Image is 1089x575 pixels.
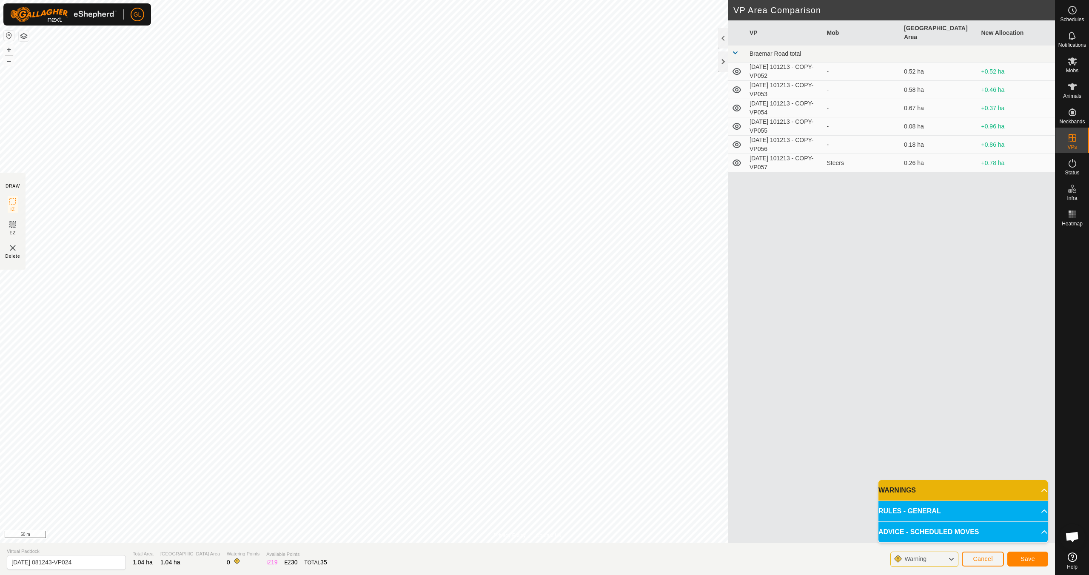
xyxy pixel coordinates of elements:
td: +0.52 ha [978,63,1055,81]
th: Mob [824,20,901,46]
a: Contact Us [536,532,561,539]
span: 19 [271,559,278,566]
span: Notifications [1058,43,1086,48]
span: Total Area [133,550,154,558]
td: +0.96 ha [978,117,1055,136]
span: Available Points [266,551,327,558]
span: [GEOGRAPHIC_DATA] Area [160,550,220,558]
th: [GEOGRAPHIC_DATA] Area [901,20,978,46]
span: 35 [320,559,327,566]
div: TOTAL [305,558,327,567]
a: Privacy Policy [494,532,526,539]
span: Neckbands [1059,119,1085,124]
span: Schedules [1060,17,1084,22]
p-accordion-header: WARNINGS [878,480,1048,501]
p-accordion-header: ADVICE - SCHEDULED MOVES [878,522,1048,542]
td: +0.37 ha [978,99,1055,117]
span: Warning [904,555,927,562]
span: Cancel [973,555,993,562]
span: 0 [227,559,230,566]
span: EZ [10,230,16,236]
th: New Allocation [978,20,1055,46]
td: 0.67 ha [901,99,978,117]
img: VP [8,243,18,253]
span: IZ [11,206,15,213]
td: [DATE] 101213 - COPY-VP055 [746,117,824,136]
div: Open chat [1060,524,1085,549]
th: VP [746,20,824,46]
span: Save [1021,555,1035,562]
span: Delete [6,253,20,259]
button: – [4,56,14,66]
span: ADVICE - SCHEDULED MOVES [878,527,979,537]
button: Save [1007,552,1048,566]
span: Heatmap [1062,221,1083,226]
span: Status [1065,170,1079,175]
span: Watering Points [227,550,259,558]
a: Help [1055,549,1089,573]
td: 0.58 ha [901,81,978,99]
td: [DATE] 101213 - COPY-VP052 [746,63,824,81]
div: DRAW [6,183,20,189]
h2: VP Area Comparison [733,5,1055,15]
span: 1.04 ha [133,559,153,566]
span: Braemar Road total [750,50,801,57]
span: 30 [291,559,298,566]
img: Gallagher Logo [10,7,117,22]
span: Mobs [1066,68,1078,73]
button: + [4,45,14,55]
div: - [827,67,898,76]
div: - [827,122,898,131]
td: 0.08 ha [901,117,978,136]
button: Reset Map [4,31,14,41]
div: IZ [266,558,277,567]
p-accordion-header: RULES - GENERAL [878,501,1048,521]
span: RULES - GENERAL [878,506,941,516]
td: 0.52 ha [901,63,978,81]
span: Infra [1067,196,1077,201]
div: Steers [827,159,898,168]
span: Virtual Paddock [7,548,126,555]
div: - [827,140,898,149]
span: Animals [1063,94,1081,99]
span: 1.04 ha [160,559,180,566]
td: [DATE] 101213 - COPY-VP053 [746,81,824,99]
td: [DATE] 101213 - COPY-VP054 [746,99,824,117]
div: - [827,85,898,94]
td: [DATE] 101213 - COPY-VP057 [746,154,824,172]
td: +0.86 ha [978,136,1055,154]
td: +0.78 ha [978,154,1055,172]
span: VPs [1067,145,1077,150]
div: - [827,104,898,113]
td: +0.46 ha [978,81,1055,99]
td: 0.18 ha [901,136,978,154]
span: GL [134,10,142,19]
span: WARNINGS [878,485,916,495]
td: [DATE] 101213 - COPY-VP056 [746,136,824,154]
span: Help [1067,564,1078,569]
button: Cancel [962,552,1004,566]
div: EZ [285,558,298,567]
button: Map Layers [19,31,29,41]
td: 0.26 ha [901,154,978,172]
